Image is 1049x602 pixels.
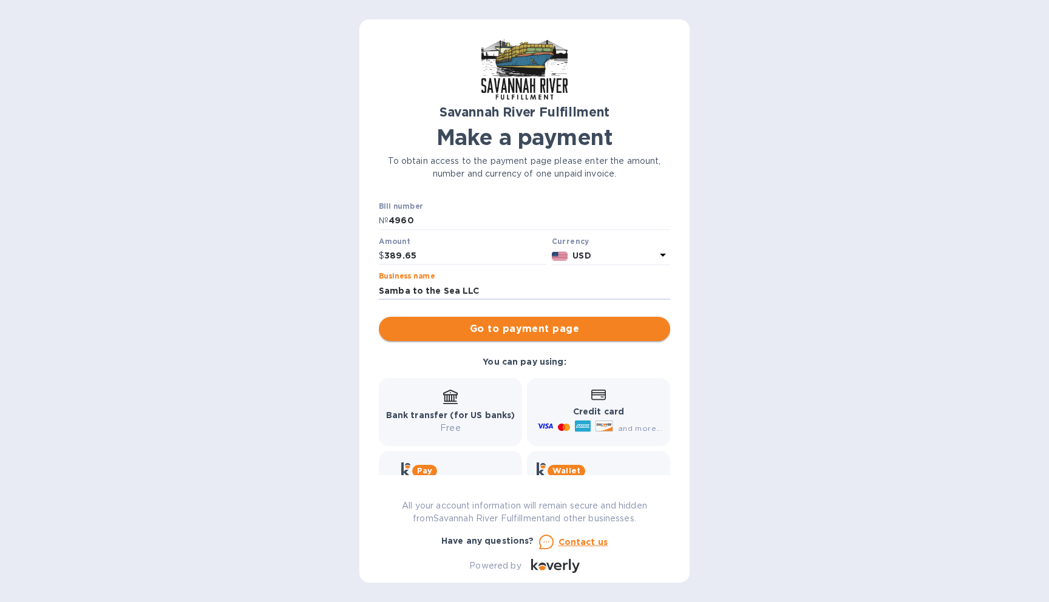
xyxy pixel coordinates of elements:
b: Have any questions? [441,536,534,546]
input: Enter business name [379,282,670,300]
b: Currency [552,237,589,246]
label: Bill number [379,203,423,211]
p: Free [386,422,515,435]
p: Powered by [469,560,521,572]
b: Bank transfer (for US banks) [386,410,515,420]
p: All your account information will remain secure and hidden from Savannah River Fulfillment and ot... [379,499,670,525]
span: Go to payment page [389,322,660,336]
p: № [379,214,389,227]
u: Contact us [558,537,608,547]
p: $ [379,249,384,262]
input: Enter bill number [389,212,670,230]
span: and more... [618,424,662,433]
label: Business name [379,273,435,280]
button: Go to payment page [379,317,670,341]
h1: Make a payment [379,124,670,150]
label: Amount [379,238,410,245]
b: You can pay using: [483,357,566,367]
p: To obtain access to the payment page please enter the amount, number and currency of one unpaid i... [379,155,670,180]
b: USD [572,251,591,260]
img: USD [552,252,568,260]
b: Pay [417,466,432,475]
b: Credit card [573,407,624,416]
input: 0.00 [384,247,547,265]
b: Wallet [552,466,580,475]
b: Savannah River Fulfillment [440,104,609,120]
